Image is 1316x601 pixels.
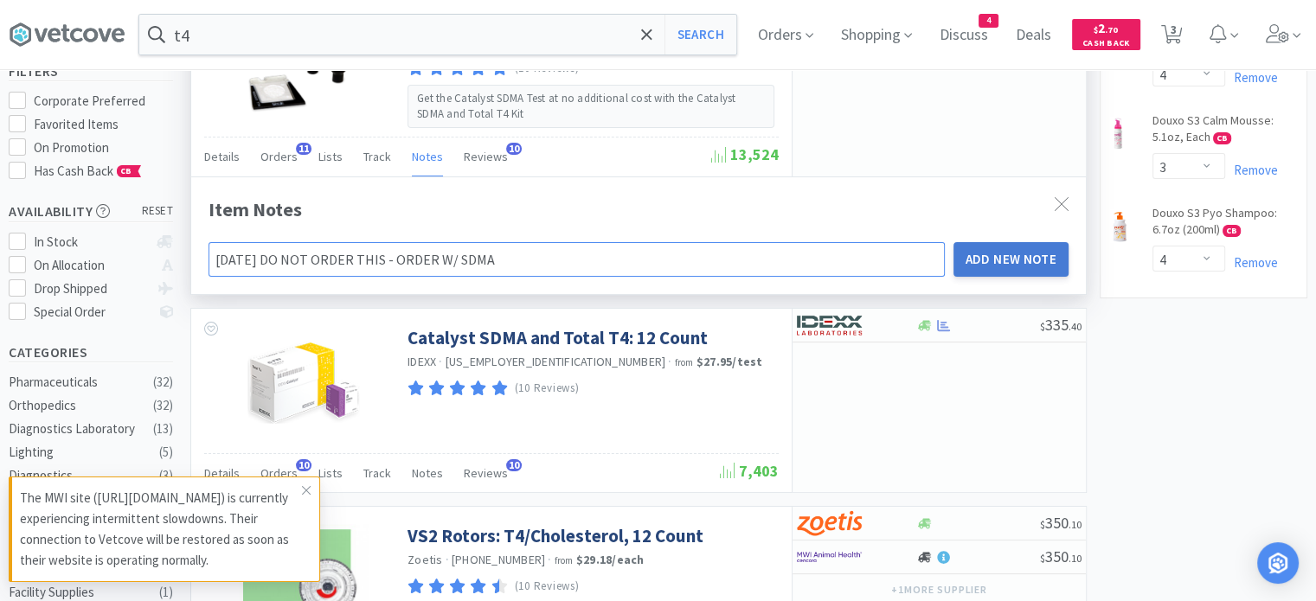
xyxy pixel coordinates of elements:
[9,465,149,486] div: Diagnostics
[209,242,945,277] input: Enter a note visible to all purchasers in your clinic...
[675,356,694,368] span: from
[1257,542,1299,584] div: Open Intercom Messenger
[260,149,298,164] span: Orders
[515,380,580,398] p: (10 Reviews)
[1040,315,1082,335] span: 335
[464,149,508,164] span: Reviews
[515,578,580,596] p: (10 Reviews)
[260,465,298,481] span: Orders
[204,149,240,164] span: Details
[408,552,443,567] a: Zoetis
[20,488,302,571] p: The MWI site ([URL][DOMAIN_NAME]) is currently experiencing intermittent slowdowns. Their connect...
[9,419,149,439] div: Diagnostics Laboratory
[408,326,708,349] a: Catalyst SDMA and Total T4: 12 Count
[9,61,173,81] h5: Filters
[296,143,311,155] span: 11
[452,552,546,567] span: [PHONE_NUMBER]
[1223,226,1240,236] span: CB
[797,510,862,536] img: a673e5ab4e5e497494167fe422e9a3ab.png
[1040,513,1082,533] span: 350
[953,242,1069,277] button: Add New Note
[34,278,149,299] div: Drop Shipped
[1225,162,1278,178] a: Remove
[1214,133,1230,144] span: CB
[9,342,173,362] h5: Categories
[363,465,391,481] span: Track
[711,144,779,164] span: 13,524
[363,149,391,164] span: Track
[153,372,173,393] div: ( 32 )
[408,524,703,547] a: VS2 Rotors: T4/Cholesterol, 12 Count
[34,255,149,276] div: On Allocation
[797,544,862,570] img: f6b2451649754179b5b4e0c70c3f7cb0_2.png
[34,302,149,323] div: Special Order
[412,149,443,164] span: Notes
[797,312,862,338] img: 13250b0087d44d67bb1668360c5632f9_13.png
[9,395,149,416] div: Orthopedics
[555,554,574,566] span: from
[1082,39,1130,50] span: Cash Back
[417,91,765,122] p: Get the Catalyst SDMA Test at no additional cost with the Catalyst SDMA and Total T4 Kit
[247,326,360,438] img: c61eba93eba14705801300199fa97efa_372051.png
[1152,205,1298,246] a: Douxo S3 Pyo Shampoo: 6.7oz (200ml) CB
[204,465,240,481] span: Details
[1109,208,1130,243] img: 0672c5f8764042648eb63ac31b5a8553_404042.png
[296,459,311,471] span: 10
[439,354,442,369] span: ·
[9,201,173,221] h5: Availability
[464,465,508,481] span: Reviews
[118,166,135,176] span: CB
[1109,116,1127,150] img: 2f9023b7eb4b48ce8d70a78b12871c0d_399017.png
[153,419,173,439] div: ( 13 )
[1040,518,1045,531] span: $
[159,465,173,486] div: ( 3 )
[1094,24,1098,35] span: $
[1072,11,1140,58] a: $2.70Cash Back
[506,459,522,471] span: 10
[1154,29,1190,45] a: 3
[1069,518,1082,531] span: . 10
[9,442,149,463] div: Lighting
[153,395,173,416] div: ( 32 )
[933,28,995,43] a: Discuss4
[159,442,173,463] div: ( 5 )
[664,15,736,54] button: Search
[142,202,174,221] span: reset
[1040,320,1045,333] span: $
[34,114,174,135] div: Favorited Items
[209,195,1069,225] div: Item Notes
[34,232,149,253] div: In Stock
[408,354,436,369] a: IDEXX
[1069,552,1082,565] span: . 10
[1094,20,1118,36] span: 2
[548,552,551,567] span: ·
[1069,320,1082,333] span: . 40
[34,137,174,158] div: On Promotion
[1225,69,1278,86] a: Remove
[1040,547,1082,566] span: 350
[576,552,645,567] strong: $29.18 / each
[34,91,174,112] div: Corporate Preferred
[979,15,998,27] span: 4
[446,552,449,567] span: ·
[720,461,779,481] span: 7,403
[446,354,666,369] span: [US_EMPLOYER_IDENTIFICATION_NUMBER]
[318,465,343,481] span: Lists
[506,143,522,155] span: 10
[1105,24,1118,35] span: . 70
[412,465,443,481] span: Notes
[668,354,671,369] span: ·
[9,372,149,393] div: Pharmaceuticals
[1040,552,1045,565] span: $
[139,15,736,54] input: Search by item, sku, manufacturer, ingredient, size...
[1009,28,1058,43] a: Deals
[34,163,142,179] span: Has Cash Back
[1152,112,1298,153] a: Douxo S3 Calm Mousse: 5.1oz, Each CB
[697,354,763,369] strong: $27.95 / test
[1225,254,1278,271] a: Remove
[318,149,343,164] span: Lists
